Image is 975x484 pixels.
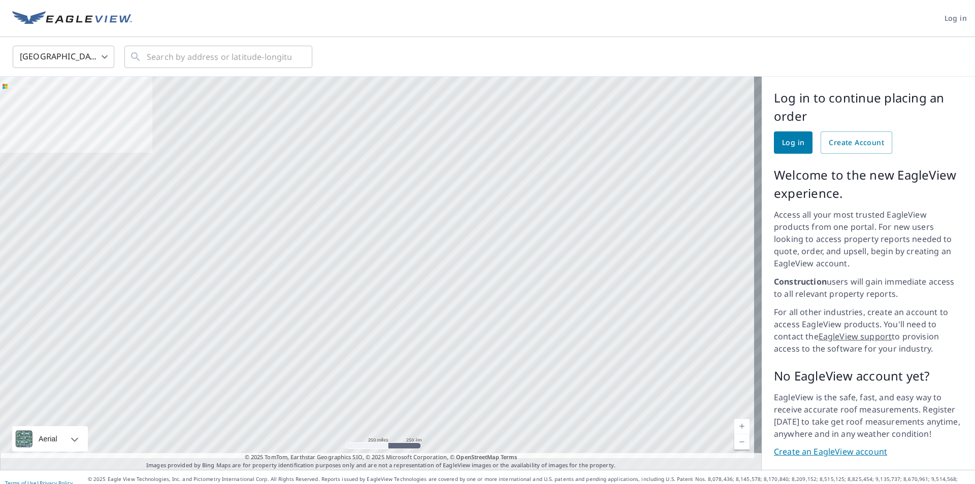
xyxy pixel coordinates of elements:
[774,131,812,154] a: Log in
[774,166,963,202] p: Welcome to the new EagleView experience.
[13,43,114,71] div: [GEOGRAPHIC_DATA]
[774,209,963,269] p: Access all your most trusted EagleView products from one portal. For new users looking to access ...
[245,453,517,462] span: © 2025 TomTom, Earthstar Geographics SIO, © 2025 Microsoft Corporation, ©
[501,453,517,461] a: Terms
[774,275,963,300] p: users will gain immediate access to all relevant property reports.
[829,136,884,149] span: Create Account
[782,136,804,149] span: Log in
[12,426,88,452] div: Aerial
[774,89,963,125] p: Log in to continue placing an order
[774,367,963,385] p: No EagleView account yet?
[945,12,967,25] span: Log in
[12,11,132,26] img: EV Logo
[819,331,892,342] a: EagleView support
[774,276,827,287] strong: Construction
[774,306,963,355] p: For all other industries, create an account to access EagleView products. You'll need to contact ...
[821,131,892,154] a: Create Account
[774,391,963,440] p: EagleView is the safe, fast, and easy way to receive accurate roof measurements. Register [DATE] ...
[36,426,60,452] div: Aerial
[456,453,499,461] a: OpenStreetMap
[734,434,750,450] a: Current Level 5, Zoom Out
[734,419,750,434] a: Current Level 5, Zoom In
[774,446,963,458] a: Create an EagleView account
[147,43,291,71] input: Search by address or latitude-longitude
